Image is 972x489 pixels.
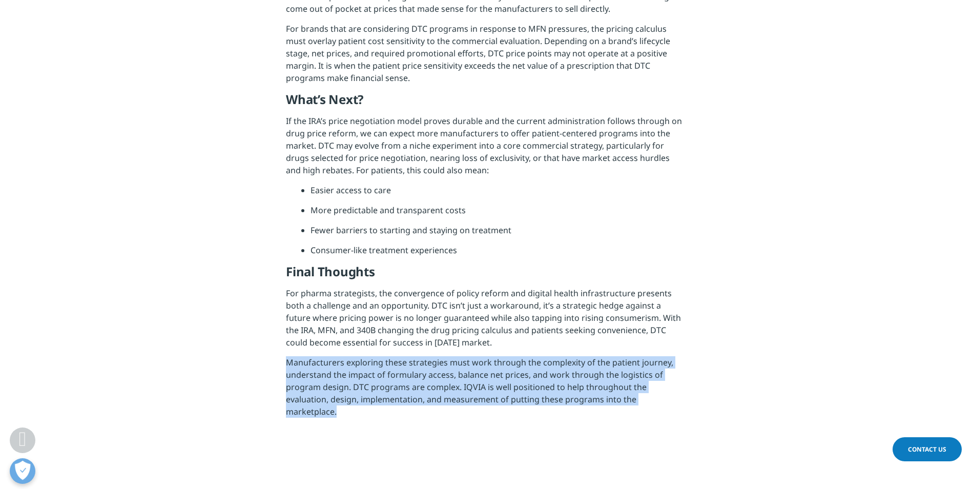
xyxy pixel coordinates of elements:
[286,264,686,287] h5: Final Thoughts
[311,244,686,264] li: Consumer-like treatment experiences
[286,115,686,184] p: If the IRA’s price negotiation model proves durable and the current administration follows throug...
[286,23,686,92] p: For brands that are considering DTC programs in response to MFN pressures, the pricing calculus m...
[908,445,946,454] span: Contact Us
[286,287,686,356] p: For pharma strategists, the convergence of policy reform and digital health infrastructure presen...
[311,184,686,204] li: Easier access to care
[311,204,686,224] li: More predictable and transparent costs
[286,92,686,115] h5: What’s Next?
[10,458,35,484] button: Open Preferences
[286,356,686,425] p: Manufacturers exploring these strategies must work through the complexity of the patient journey,...
[311,224,686,244] li: Fewer barriers to starting and staying on treatment
[893,437,962,461] a: Contact Us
